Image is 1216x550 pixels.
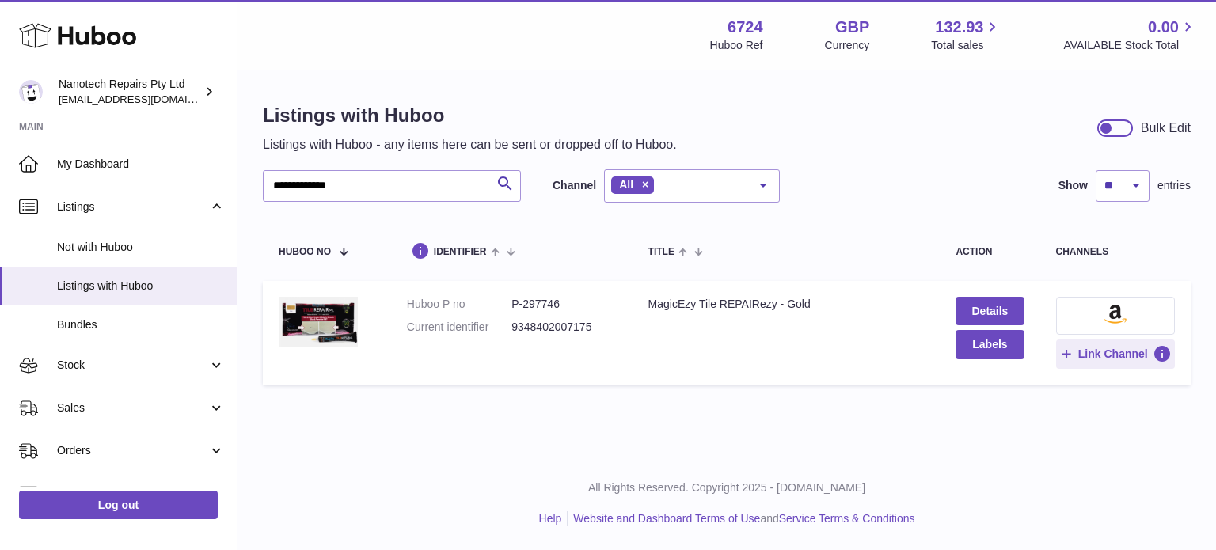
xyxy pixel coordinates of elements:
[1063,17,1197,53] a: 0.00 AVAILABLE Stock Total
[279,297,358,347] img: MagicEzy Tile REPAIRezy - Gold
[263,103,677,128] h1: Listings with Huboo
[434,247,487,257] span: identifier
[956,330,1024,358] button: Labels
[59,93,233,105] span: [EMAIL_ADDRESS][DOMAIN_NAME]
[57,240,225,255] span: Not with Huboo
[1078,347,1148,361] span: Link Channel
[1141,119,1191,137] div: Bulk Edit
[1104,305,1127,324] img: amazon-small.png
[956,247,1024,257] div: action
[1157,178,1191,193] span: entries
[57,443,208,458] span: Orders
[1063,38,1197,53] span: AVAILABLE Stock Total
[956,297,1024,325] a: Details
[1058,178,1088,193] label: Show
[1056,339,1176,368] button: Link Channel
[57,358,208,373] span: Stock
[407,320,511,335] dt: Current identifier
[539,512,562,525] a: Help
[59,77,201,107] div: Nanotech Repairs Pty Ltd
[511,297,616,312] dd: P-297746
[779,512,915,525] a: Service Terms & Conditions
[57,486,225,501] span: Usage
[568,511,914,526] li: and
[57,199,208,214] span: Listings
[407,297,511,312] dt: Huboo P no
[263,136,677,154] p: Listings with Huboo - any items here can be sent or dropped off to Huboo.
[279,247,331,257] span: Huboo no
[19,491,218,519] a: Log out
[57,157,225,172] span: My Dashboard
[57,317,225,332] span: Bundles
[619,178,633,191] span: All
[728,17,763,38] strong: 6724
[57,279,225,294] span: Listings with Huboo
[931,17,1001,53] a: 132.93 Total sales
[648,297,925,312] div: MagicEzy Tile REPAIRezy - Gold
[648,247,674,257] span: title
[573,512,760,525] a: Website and Dashboard Terms of Use
[1148,17,1179,38] span: 0.00
[935,17,983,38] span: 132.93
[511,320,616,335] dd: 9348402007175
[57,400,208,415] span: Sales
[710,38,763,53] div: Huboo Ref
[19,80,43,104] img: internalAdmin-6724@internal.huboo.com
[553,178,596,193] label: Channel
[835,17,869,38] strong: GBP
[1056,247,1176,257] div: channels
[825,38,870,53] div: Currency
[250,480,1203,495] p: All Rights Reserved. Copyright 2025 - [DOMAIN_NAME]
[931,38,1001,53] span: Total sales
